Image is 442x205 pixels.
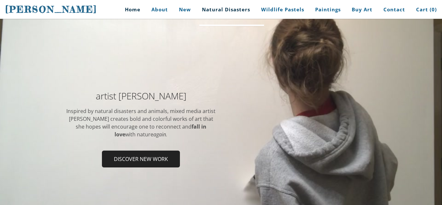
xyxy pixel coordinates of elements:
a: Contact [379,2,410,17]
a: Discover new work [102,151,180,167]
a: About [147,2,173,17]
div: Inspired by natural disasters and animals, mixed media artist [PERSON_NAME] ​creates bold and col... [66,107,216,138]
a: Paintings [310,2,346,17]
em: again. [153,131,167,138]
span: Discover new work [103,151,179,167]
span: 0 [432,6,435,13]
a: Home [115,2,145,17]
span: [PERSON_NAME] [5,4,97,15]
a: [PERSON_NAME] [5,3,97,16]
a: Wildlife Pastels [256,2,309,17]
a: Cart (0) [411,2,437,17]
a: Natural Disasters [197,2,255,17]
a: Buy Art [347,2,377,17]
a: New [174,2,196,17]
h2: artist [PERSON_NAME] [66,91,216,100]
